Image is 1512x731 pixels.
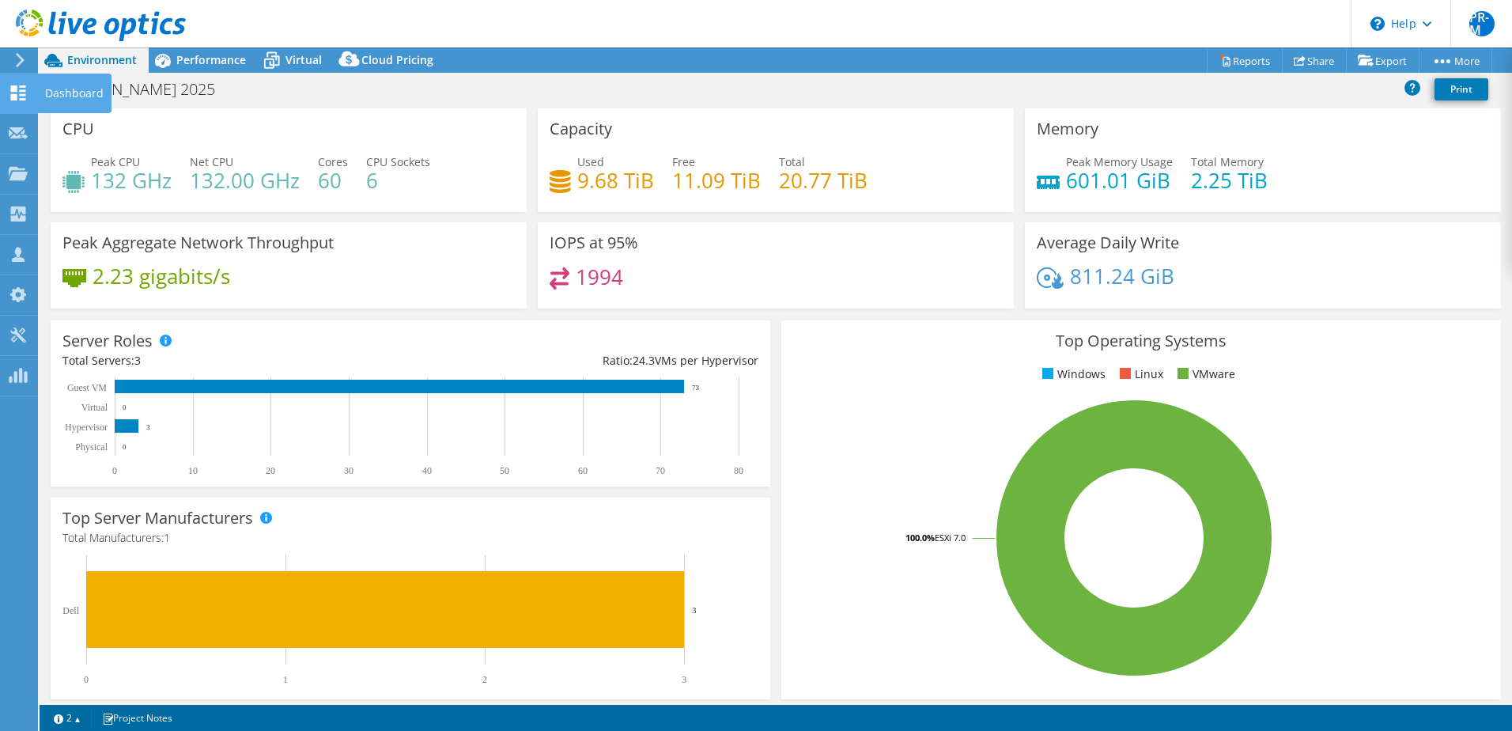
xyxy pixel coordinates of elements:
[410,352,758,369] div: Ratio: VMs per Hypervisor
[93,267,230,285] h4: 2.23 gigabits/s
[793,332,1489,350] h3: Top Operating Systems
[190,172,300,189] h4: 132.00 GHz
[318,172,348,189] h4: 60
[62,529,758,547] h4: Total Manufacturers:
[366,154,430,169] span: CPU Sockets
[482,674,487,685] text: 2
[65,422,108,433] text: Hypervisor
[62,605,79,616] text: Dell
[1037,234,1179,252] h3: Average Daily Write
[1435,78,1488,100] a: Print
[62,332,153,350] h3: Server Roles
[577,172,654,189] h4: 9.68 TiB
[682,674,686,685] text: 3
[1207,48,1283,73] a: Reports
[672,154,695,169] span: Free
[692,605,697,615] text: 3
[51,81,240,98] h1: [PERSON_NAME] 2025
[422,465,432,476] text: 40
[500,465,509,476] text: 50
[62,120,94,138] h3: CPU
[123,403,127,411] text: 0
[176,52,246,67] span: Performance
[344,465,353,476] text: 30
[1070,267,1174,285] h4: 811.24 GiB
[550,234,638,252] h3: IOPS at 95%
[1346,48,1419,73] a: Export
[164,530,170,545] span: 1
[37,74,112,113] div: Dashboard
[578,465,588,476] text: 60
[1037,120,1098,138] h3: Memory
[1191,154,1264,169] span: Total Memory
[84,674,89,685] text: 0
[1066,154,1173,169] span: Peak Memory Usage
[146,423,150,431] text: 3
[81,402,108,413] text: Virtual
[361,52,433,67] span: Cloud Pricing
[112,465,117,476] text: 0
[91,172,172,189] h4: 132 GHz
[366,172,430,189] h4: 6
[1282,48,1347,73] a: Share
[1174,365,1235,383] li: VMware
[734,465,743,476] text: 80
[75,441,108,453] text: Physical
[134,353,141,368] span: 3
[1419,48,1492,73] a: More
[188,465,198,476] text: 10
[285,52,322,67] span: Virtual
[67,52,137,67] span: Environment
[62,509,253,527] h3: Top Server Manufacturers
[577,154,604,169] span: Used
[62,234,334,252] h3: Peak Aggregate Network Throughput
[91,708,183,728] a: Project Notes
[67,382,107,393] text: Guest VM
[779,172,868,189] h4: 20.77 TiB
[62,352,410,369] div: Total Servers:
[656,465,665,476] text: 70
[905,532,935,544] tspan: 100.0%
[123,443,127,451] text: 0
[318,154,348,169] span: Cores
[91,154,140,169] span: Peak CPU
[266,465,275,476] text: 20
[190,154,233,169] span: Net CPU
[633,353,655,368] span: 24.3
[779,154,805,169] span: Total
[576,268,623,286] h4: 1994
[1116,365,1163,383] li: Linux
[692,384,700,392] text: 73
[935,532,966,544] tspan: ESXi 7.0
[1066,172,1173,189] h4: 601.01 GiB
[1370,17,1385,31] svg: \n
[1191,172,1268,189] h4: 2.25 TiB
[1038,365,1106,383] li: Windows
[283,674,288,685] text: 1
[1469,11,1495,36] span: PR-M
[43,708,92,728] a: 2
[550,120,612,138] h3: Capacity
[672,172,761,189] h4: 11.09 TiB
